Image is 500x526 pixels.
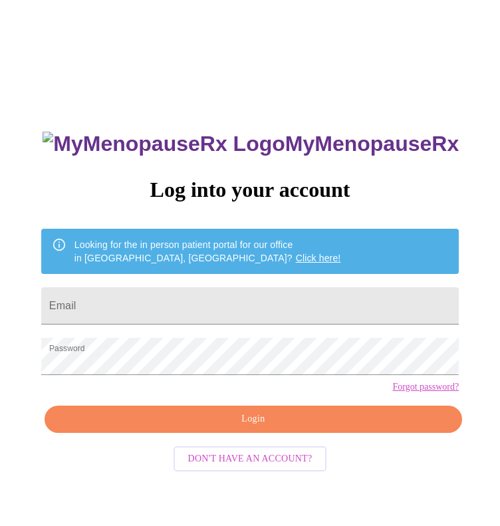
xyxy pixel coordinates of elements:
h3: Log into your account [41,178,459,202]
a: Don't have an account? [170,452,330,463]
a: Click here! [296,253,341,263]
h3: MyMenopauseRx [43,132,459,156]
button: Login [45,406,462,433]
button: Don't have an account? [174,446,327,472]
a: Forgot password? [392,382,459,392]
div: Looking for the in person patient portal for our office in [GEOGRAPHIC_DATA], [GEOGRAPHIC_DATA]? [74,233,341,270]
span: Login [60,411,447,428]
img: MyMenopauseRx Logo [43,132,285,156]
span: Don't have an account? [188,451,312,467]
